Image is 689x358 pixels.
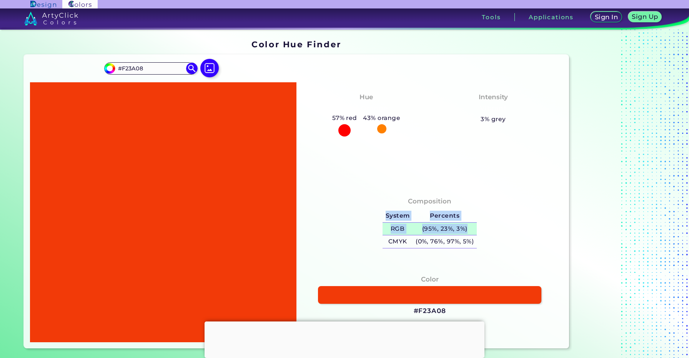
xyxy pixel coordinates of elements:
h4: Composition [408,196,451,207]
h5: 43% orange [360,113,403,123]
iframe: Advertisement [205,321,484,356]
h5: System [383,210,413,222]
a: Sign Up [630,12,660,22]
h5: CMYK [383,235,413,248]
h4: Hue [359,92,373,103]
h3: Red-Orange [341,104,391,113]
img: icon picture [200,59,219,77]
a: Sign In [592,12,621,22]
h3: #F23A08 [414,306,446,316]
img: ArtyClick Design logo [30,1,56,8]
h1: Color Hue Finder [251,38,341,50]
h5: Sign Up [633,14,657,20]
h3: Vibrant [477,104,510,113]
h5: Percents [413,210,477,222]
h3: Tools [482,14,501,20]
h5: (95%, 23%, 3%) [413,223,477,235]
input: type color.. [115,63,186,74]
img: icon search [186,63,198,74]
iframe: Advertisement [572,37,668,351]
h5: (0%, 76%, 97%, 5%) [413,235,477,248]
h5: 57% red [329,113,360,123]
h5: 3% grey [481,114,506,124]
h4: Intensity [479,92,508,103]
h5: Sign In [596,14,617,20]
h5: RGB [383,223,413,235]
h4: Color [421,274,439,285]
img: logo_artyclick_colors_white.svg [24,12,78,25]
h3: Applications [529,14,574,20]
